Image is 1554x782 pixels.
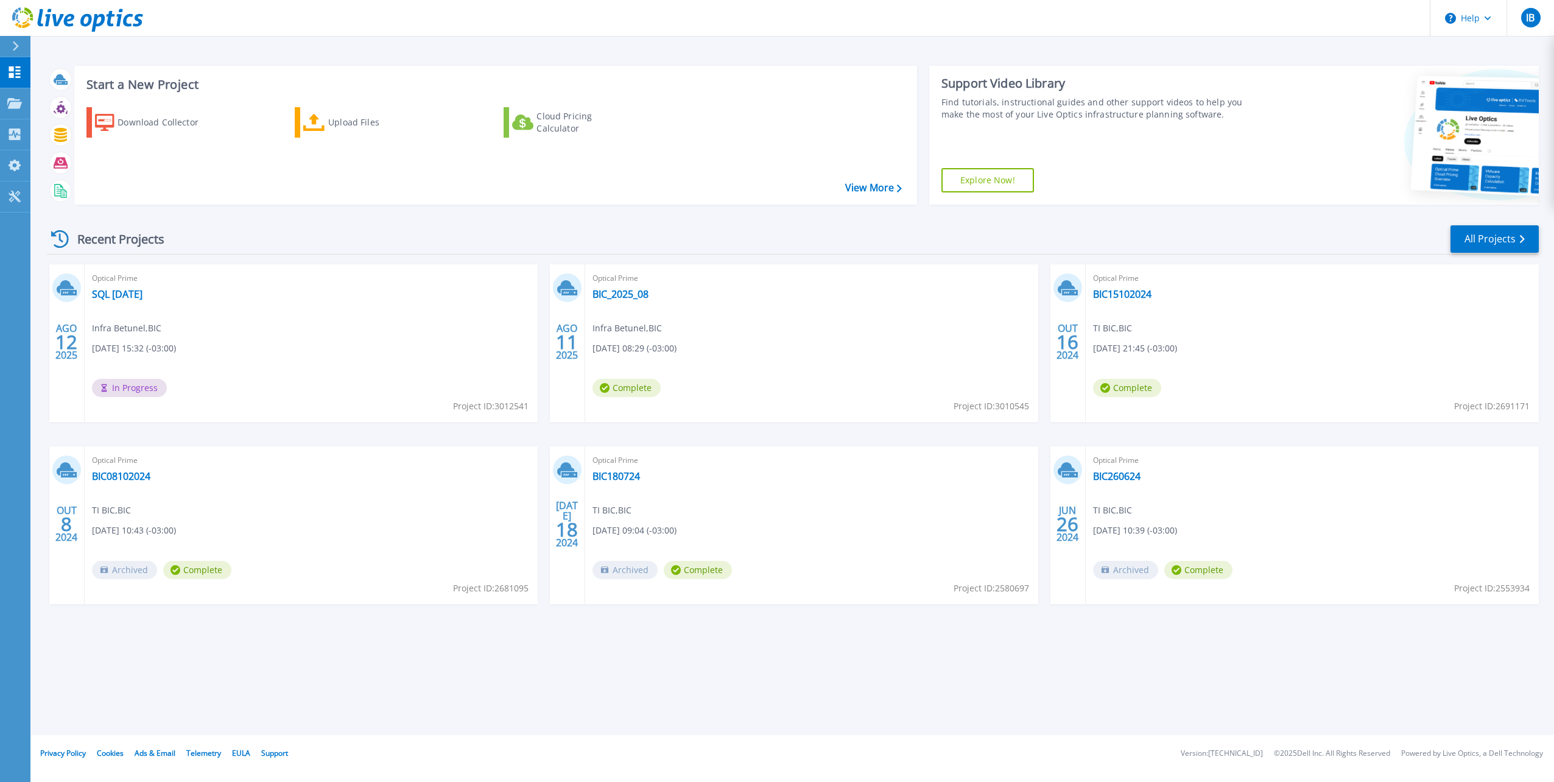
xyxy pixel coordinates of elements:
a: Cloud Pricing Calculator [504,107,639,138]
div: Find tutorials, instructional guides and other support videos to help you make the most of your L... [941,96,1256,121]
span: Archived [1093,561,1158,579]
span: [DATE] 10:43 (-03:00) [92,524,176,537]
a: Download Collector [86,107,222,138]
div: Recent Projects [47,224,181,254]
span: Project ID: 2681095 [453,582,529,595]
span: [DATE] 10:39 (-03:00) [1093,524,1177,537]
div: OUT 2024 [1056,320,1079,364]
span: Project ID: 2691171 [1454,400,1530,413]
span: Optical Prime [92,454,530,467]
span: TI BIC , BIC [1093,322,1132,335]
a: Telemetry [186,748,221,758]
span: [DATE] 21:45 (-03:00) [1093,342,1177,355]
span: Archived [592,561,658,579]
li: © 2025 Dell Inc. All Rights Reserved [1274,750,1390,758]
span: TI BIC , BIC [1093,504,1132,517]
div: AGO 2025 [555,320,578,364]
a: BIC180724 [592,470,640,482]
span: 18 [556,524,578,535]
div: AGO 2025 [55,320,78,364]
a: EULA [232,748,250,758]
span: Infra Betunel , BIC [592,322,662,335]
h3: Start a New Project [86,78,901,91]
span: Archived [92,561,157,579]
a: All Projects [1450,225,1539,253]
span: Complete [592,379,661,397]
a: BIC08102024 [92,470,150,482]
span: Complete [664,561,732,579]
span: Complete [163,561,231,579]
span: IB [1526,13,1535,23]
span: TI BIC , BIC [92,504,131,517]
span: 8 [61,519,72,529]
span: Project ID: 3010545 [954,400,1029,413]
li: Powered by Live Optics, a Dell Technology [1401,750,1543,758]
span: [DATE] 15:32 (-03:00) [92,342,176,355]
span: 11 [556,337,578,347]
a: View More [845,182,902,194]
span: In Progress [92,379,167,397]
a: Privacy Policy [40,748,86,758]
span: TI BIC , BIC [592,504,631,517]
span: Project ID: 2580697 [954,582,1029,595]
span: [DATE] 08:29 (-03:00) [592,342,677,355]
span: 16 [1057,337,1078,347]
span: Project ID: 3012541 [453,400,529,413]
span: Optical Prime [592,272,1031,285]
a: Cookies [97,748,124,758]
div: Download Collector [118,110,215,135]
a: Explore Now! [941,168,1034,192]
span: Infra Betunel , BIC [92,322,161,335]
a: Ads & Email [135,748,175,758]
span: Optical Prime [92,272,530,285]
span: [DATE] 09:04 (-03:00) [592,524,677,537]
span: Complete [1164,561,1232,579]
span: Optical Prime [1093,454,1531,467]
a: BIC15102024 [1093,288,1151,300]
a: Support [261,748,288,758]
a: BIC_2025_08 [592,288,649,300]
li: Version: [TECHNICAL_ID] [1181,750,1263,758]
span: 26 [1057,519,1078,529]
div: OUT 2024 [55,502,78,546]
span: 12 [55,337,77,347]
div: JUN 2024 [1056,502,1079,546]
a: SQL [DATE] [92,288,142,300]
span: Optical Prime [1093,272,1531,285]
div: Support Video Library [941,76,1256,91]
span: Complete [1093,379,1161,397]
span: Optical Prime [592,454,1031,467]
div: Cloud Pricing Calculator [536,110,634,135]
span: Project ID: 2553934 [1454,582,1530,595]
a: Upload Files [295,107,431,138]
div: [DATE] 2024 [555,502,578,546]
div: Upload Files [328,110,426,135]
a: BIC260624 [1093,470,1141,482]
